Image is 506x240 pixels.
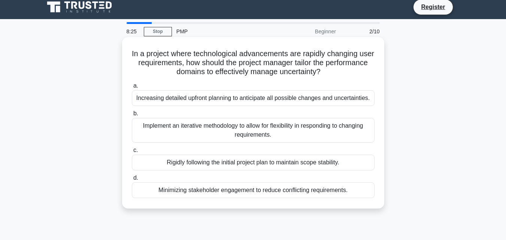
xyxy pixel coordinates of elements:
div: Minimizing stakeholder engagement to reduce conflicting requirements. [132,182,375,198]
h5: In a project where technological advancements are rapidly changing user requirements, how should ... [131,49,375,77]
div: 8:25 [122,24,144,39]
span: c. [133,147,138,153]
div: Increasing detailed upfront planning to anticipate all possible changes and uncertainties. [132,90,375,106]
span: d. [133,174,138,181]
div: Rigidly following the initial project plan to maintain scope stability. [132,155,375,170]
div: Implement an iterative methodology to allow for flexibility in responding to changing requirements. [132,118,375,143]
a: Stop [144,27,172,36]
a: Register [416,2,449,12]
div: 2/10 [340,24,384,39]
div: PMP [172,24,275,39]
div: Beginner [275,24,340,39]
span: b. [133,110,138,116]
span: a. [133,82,138,89]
